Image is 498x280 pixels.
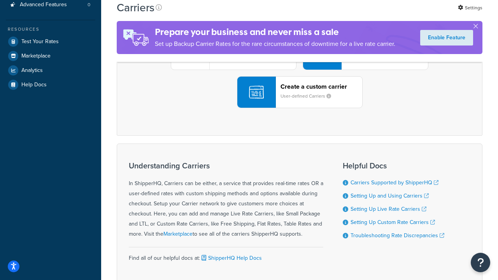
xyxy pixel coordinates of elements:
p: Set up Backup Carrier Rates for the rare circumstances of downtime for a live rate carrier. [155,38,395,49]
a: Setting Up Live Rate Carriers [351,205,426,213]
h3: Understanding Carriers [129,161,323,170]
a: Marketplace [163,230,193,238]
a: Test Your Rates [6,35,95,49]
a: Settings [458,2,482,13]
a: Analytics [6,63,95,77]
button: Open Resource Center [471,253,490,272]
img: ad-rules-rateshop-fe6ec290ccb7230408bd80ed9643f0289d75e0ffd9eb532fc0e269fcd187b520.png [117,21,155,54]
span: 0 [88,2,90,8]
h3: Helpful Docs [343,161,444,170]
a: Marketplace [6,49,95,63]
a: Troubleshooting Rate Discrepancies [351,231,444,240]
a: Enable Feature [420,30,473,45]
a: Setting Up Custom Rate Carriers [351,218,435,226]
img: icon-carrier-custom-c93b8a24.svg [249,85,264,100]
span: Analytics [21,67,43,74]
a: Carriers Supported by ShipperHQ [351,178,438,187]
h4: Prepare your business and never miss a sale [155,26,395,38]
button: Create a custom carrierUser-defined Carriers [237,76,363,108]
a: ShipperHQ Help Docs [200,254,262,262]
a: Help Docs [6,78,95,92]
small: User-defined Carriers [281,93,337,100]
a: Setting Up and Using Carriers [351,192,429,200]
span: Test Your Rates [21,38,59,45]
span: Marketplace [21,53,51,59]
div: In ShipperHQ, Carriers can be either, a service that provides real-time rates OR a user-defined r... [129,161,323,239]
span: Advanced Features [20,2,67,8]
span: Help Docs [21,82,47,88]
header: Create a custom carrier [281,83,362,90]
div: Resources [6,26,95,33]
div: Find all of our helpful docs at: [129,247,323,263]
